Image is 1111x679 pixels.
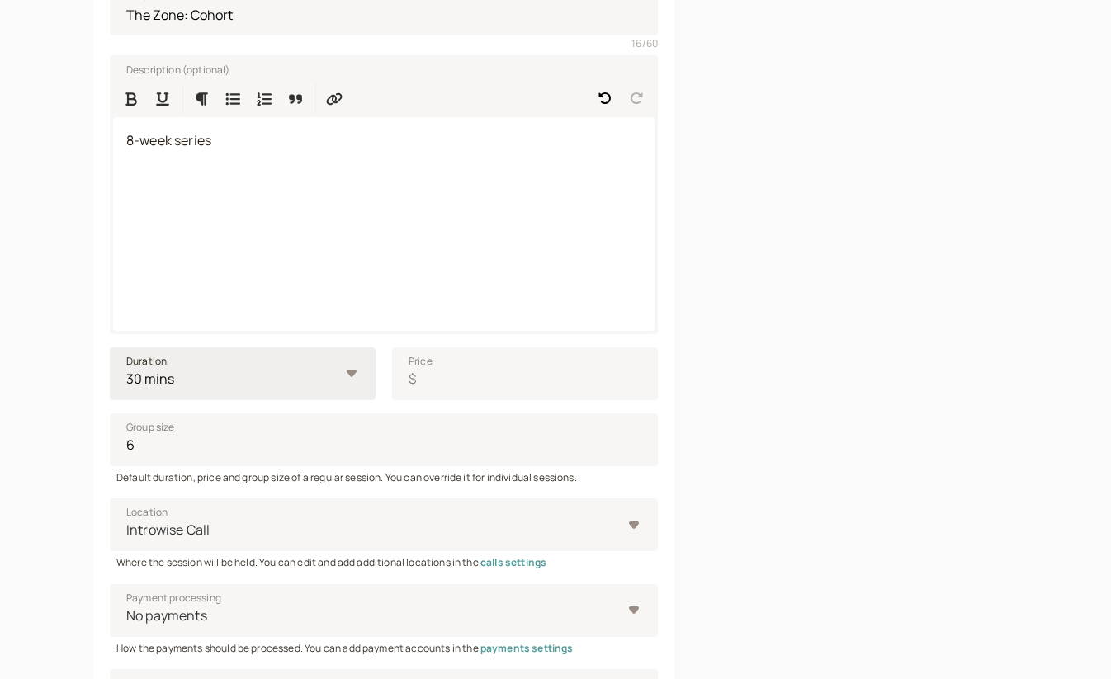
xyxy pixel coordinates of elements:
select: Duration [110,347,376,400]
span: Duration [126,353,167,370]
button: Quote [281,83,310,113]
input: Price$ [392,347,658,400]
span: Group size [126,419,175,436]
a: calls settings [480,555,546,569]
div: Where the session will be held. You can edit and add additional locations in the [110,551,658,570]
input: Payment processingNo payments [125,606,127,625]
button: Insert Link [319,83,349,113]
button: Numbered List [249,83,279,113]
span: Location [126,504,168,521]
iframe: Chat Widget [1028,600,1111,679]
span: Price [409,353,433,370]
button: Formatting Options [187,83,216,113]
button: Format Bold [116,83,146,113]
button: Redo [622,83,651,113]
input: LocationIntrowise Call [125,521,127,540]
button: Undo [590,83,620,113]
div: How the payments should be processed. You can add payment accounts in the [110,637,658,656]
label: Description (optional) [113,60,230,77]
span: 8-week series [126,131,211,149]
button: Bulleted List [218,83,248,113]
button: Format Underline [148,83,177,113]
span: Payment processing [126,590,221,606]
div: Default duration, price and group size of a regular session. You can override it for individual s... [110,466,658,485]
a: payments settings [480,641,574,655]
input: Group size [110,413,658,466]
span: $ [409,369,416,390]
